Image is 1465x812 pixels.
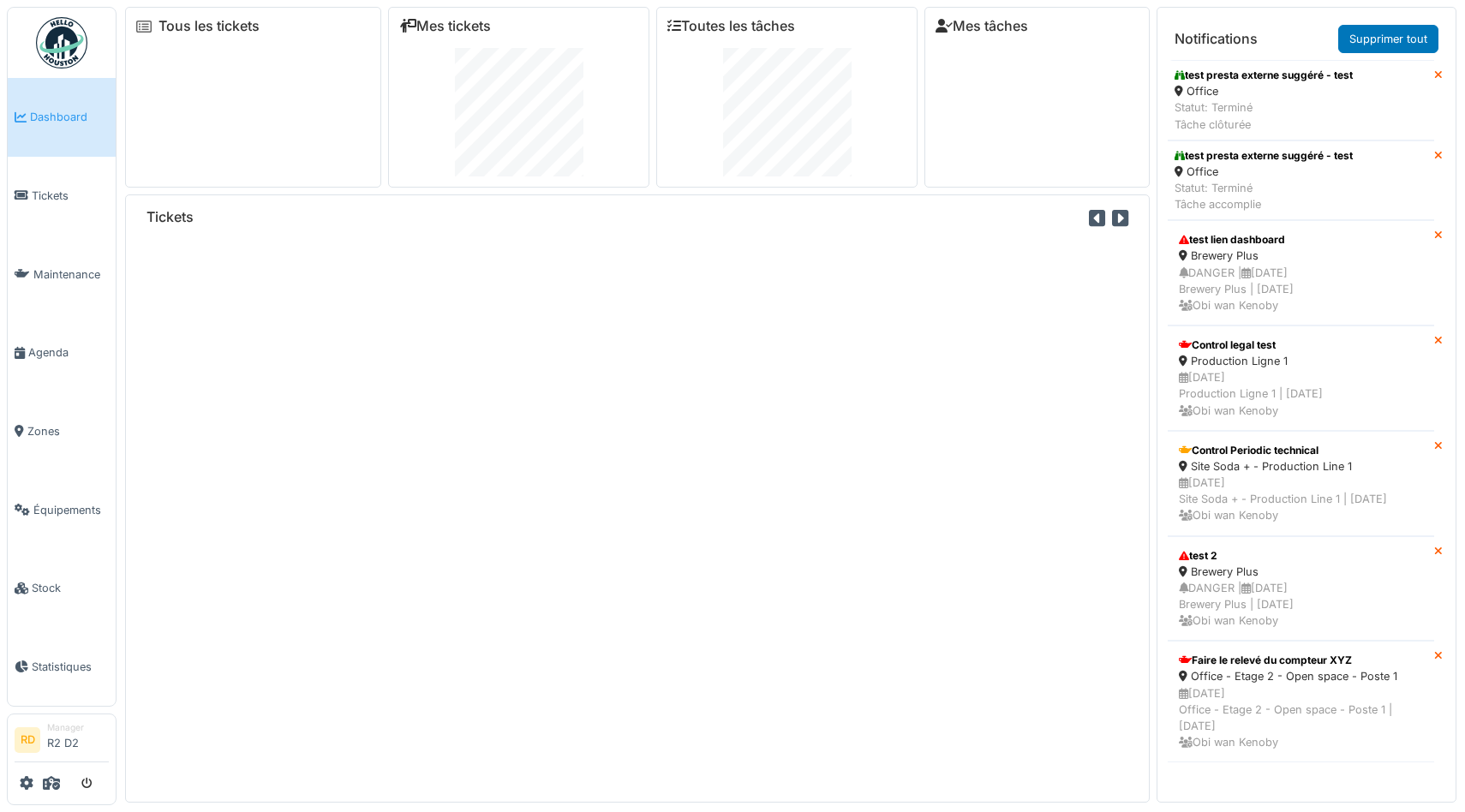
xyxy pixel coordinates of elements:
span: Tickets [32,188,109,204]
a: Stock [8,549,116,628]
a: Faire le relevé du compteur XYZ Office - Etage 2 - Open space - Poste 1 [DATE]Office - Etage 2 - ... [1168,641,1434,762]
span: Statistiques [32,659,109,675]
a: Équipements [8,470,116,549]
div: [DATE] Office - Etage 2 - Open space - Poste 1 | [DATE] Obi wan Kenoby [1179,685,1423,751]
div: Statut: Terminé Tâche clôturée [1175,99,1353,132]
span: Équipements [33,502,109,518]
div: Faire le relevé du compteur XYZ [1179,653,1423,668]
div: Control legal test [1179,337,1423,353]
a: Mes tickets [399,18,491,34]
div: Brewery Plus [1179,564,1423,580]
span: Agenda [28,344,109,361]
a: Maintenance [8,235,116,313]
span: Zones [27,423,109,439]
a: Toutes les tâches [667,18,795,34]
div: Control Periodic technical [1179,443,1423,458]
a: Statistiques [8,628,116,707]
div: test lien dashboard [1179,232,1423,248]
div: Statut: Terminé Tâche accomplie [1175,180,1353,212]
a: Tickets [8,157,116,236]
span: Stock [32,580,109,596]
li: R2 D2 [47,721,109,758]
a: Supprimer tout [1338,25,1438,53]
a: test presta externe suggéré - test Office Statut: TerminéTâche accomplie [1168,140,1434,221]
div: DANGER | [DATE] Brewery Plus | [DATE] Obi wan Kenoby [1179,265,1423,314]
a: RD ManagerR2 D2 [15,721,109,762]
a: Zones [8,392,116,471]
div: test presta externe suggéré - test [1175,148,1353,164]
div: DANGER | [DATE] Brewery Plus | [DATE] Obi wan Kenoby [1179,580,1423,630]
a: Control legal test Production Ligne 1 [DATE]Production Ligne 1 | [DATE] Obi wan Kenoby [1168,325,1434,431]
a: test lien dashboard Brewery Plus DANGER |[DATE]Brewery Plus | [DATE] Obi wan Kenoby [1168,220,1434,325]
div: Office [1175,83,1353,99]
span: Maintenance [33,266,109,283]
div: Production Ligne 1 [1179,353,1423,369]
div: test 2 [1179,548,1423,564]
div: Manager [47,721,109,734]
img: Badge_color-CXgf-gQk.svg [36,17,87,69]
div: [DATE] Site Soda + - Production Line 1 | [DATE] Obi wan Kenoby [1179,475,1423,524]
a: test 2 Brewery Plus DANGER |[DATE]Brewery Plus | [DATE] Obi wan Kenoby [1168,536,1434,642]
a: Agenda [8,313,116,392]
li: RD [15,727,40,753]
a: Control Periodic technical Site Soda + - Production Line 1 [DATE]Site Soda + - Production Line 1 ... [1168,431,1434,536]
h6: Tickets [146,209,194,225]
span: Dashboard [30,109,109,125]
div: test presta externe suggéré - test [1175,68,1353,83]
a: Dashboard [8,78,116,157]
div: Site Soda + - Production Line 1 [1179,458,1423,475]
div: Office - Etage 2 - Open space - Poste 1 [1179,668,1423,684]
div: Brewery Plus [1179,248,1423,264]
h6: Notifications [1175,31,1258,47]
a: Mes tâches [936,18,1028,34]
div: Office [1175,164,1353,180]
div: [DATE] Production Ligne 1 | [DATE] Obi wan Kenoby [1179,369,1423,419]
a: test presta externe suggéré - test Office Statut: TerminéTâche clôturée [1168,60,1434,140]
a: Tous les tickets [158,18,260,34]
